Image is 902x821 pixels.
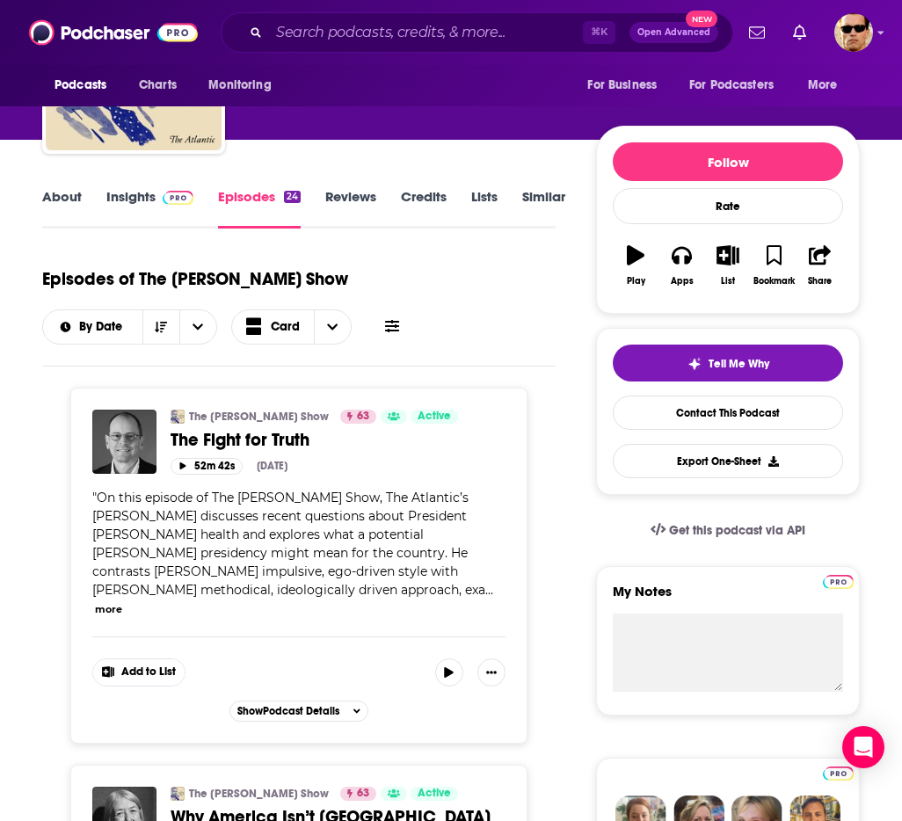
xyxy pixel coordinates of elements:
[218,188,301,229] a: Episodes24
[231,309,353,345] button: Choose View
[808,276,832,287] div: Share
[139,73,177,98] span: Charts
[340,787,376,801] a: 63
[121,665,176,679] span: Add to List
[709,357,769,371] span: Tell Me Why
[705,234,751,297] button: List
[796,69,860,102] button: open menu
[221,12,733,53] div: Search podcasts, credits, & more...
[834,13,873,52] img: User Profile
[842,726,884,768] div: Open Intercom Messenger
[613,142,843,181] button: Follow
[179,310,216,344] button: open menu
[471,188,498,229] a: Lists
[613,396,843,430] a: Contact This Podcast
[637,28,710,37] span: Open Advanced
[686,11,717,27] span: New
[208,73,271,98] span: Monitoring
[189,410,329,424] a: The [PERSON_NAME] Show
[42,268,348,290] h1: Episodes of The [PERSON_NAME] Show
[171,429,506,451] a: The Fight for Truth
[834,13,873,52] button: Show profile menu
[92,490,485,598] span: "
[823,767,854,781] img: Podchaser Pro
[42,69,129,102] button: open menu
[127,69,187,102] a: Charts
[325,188,376,229] a: Reviews
[669,523,805,538] span: Get this podcast via API
[823,764,854,781] a: Pro website
[106,188,193,229] a: InsightsPodchaser Pro
[93,659,185,686] button: Show More Button
[92,490,485,598] span: On this episode of The [PERSON_NAME] Show, The Atlantic’s [PERSON_NAME] discusses recent question...
[678,69,799,102] button: open menu
[411,787,458,801] a: Active
[808,73,838,98] span: More
[42,188,82,229] a: About
[613,345,843,381] button: tell me why sparkleTell Me Why
[671,276,694,287] div: Apps
[627,276,645,287] div: Play
[189,787,329,801] a: The [PERSON_NAME] Show
[171,410,185,424] img: The David Frum Show
[658,234,704,297] button: Apps
[43,321,142,333] button: open menu
[55,73,106,98] span: Podcasts
[786,18,813,47] a: Show notifications dropdown
[171,787,185,801] img: The David Frum Show
[834,13,873,52] span: Logged in as karldevries
[742,18,772,47] a: Show notifications dropdown
[823,572,854,589] a: Pro website
[340,410,376,424] a: 63
[196,69,294,102] button: open menu
[229,701,368,722] button: ShowPodcast Details
[257,460,287,472] div: [DATE]
[237,705,339,717] span: Show Podcast Details
[587,73,657,98] span: For Business
[522,188,565,229] a: Similar
[753,276,795,287] div: Bookmark
[721,276,735,287] div: List
[477,658,506,687] button: Show More Button
[357,785,369,803] span: 63
[171,429,309,451] span: The Fight for Truth
[357,408,369,425] span: 63
[418,785,451,803] span: Active
[575,69,679,102] button: open menu
[411,410,458,424] a: Active
[142,310,179,344] button: Sort Direction
[92,410,156,474] img: The Fight for Truth
[583,21,615,44] span: ⌘ K
[29,16,198,49] img: Podchaser - Follow, Share and Rate Podcasts
[687,357,702,371] img: tell me why sparkle
[269,18,583,47] input: Search podcasts, credits, & more...
[613,444,843,478] button: Export One-Sheet
[689,73,774,98] span: For Podcasters
[613,234,658,297] button: Play
[284,191,301,203] div: 24
[629,22,718,43] button: Open AdvancedNew
[401,188,447,229] a: Credits
[823,575,854,589] img: Podchaser Pro
[797,234,843,297] button: Share
[171,458,243,475] button: 52m 42s
[95,602,122,617] button: more
[751,234,797,297] button: Bookmark
[613,583,843,614] label: My Notes
[485,582,493,598] span: ...
[418,408,451,425] span: Active
[613,188,843,224] div: Rate
[163,191,193,205] img: Podchaser Pro
[42,309,217,345] h2: Choose List sort
[271,321,300,333] span: Card
[636,509,819,552] a: Get this podcast via API
[79,321,128,333] span: By Date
